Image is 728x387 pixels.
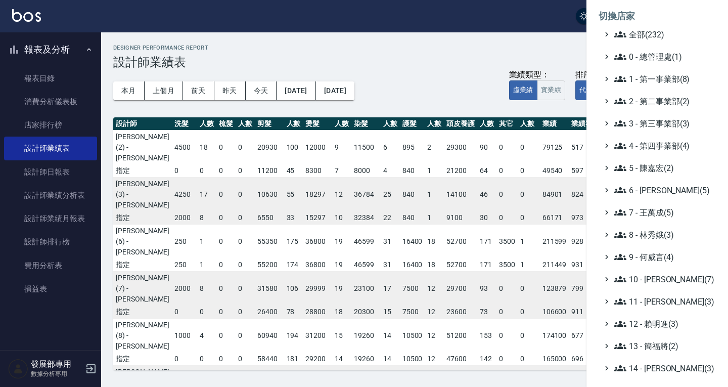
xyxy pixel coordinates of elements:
[614,184,712,196] span: 6 - [PERSON_NAME](5)
[614,162,712,174] span: 5 - 陳嘉宏(2)
[614,117,712,130] span: 3 - 第三事業部(3)
[614,251,712,263] span: 9 - 何威言(4)
[614,140,712,152] span: 4 - 第四事業部(4)
[614,273,712,285] span: 10 - [PERSON_NAME](7)
[614,295,712,308] span: 11 - [PERSON_NAME](3)
[614,318,712,330] span: 12 - 賴明進(3)
[599,4,716,28] li: 切換店家
[614,362,712,374] span: 14 - [PERSON_NAME](3)
[614,340,712,352] span: 13 - 簡福將(2)
[614,95,712,107] span: 2 - 第二事業部(2)
[614,206,712,219] span: 7 - 王萬成(5)
[614,229,712,241] span: 8 - 林秀娥(3)
[614,28,712,40] span: 全部(232)
[614,73,712,85] span: 1 - 第一事業部(8)
[614,51,712,63] span: 0 - 總管理處(1)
